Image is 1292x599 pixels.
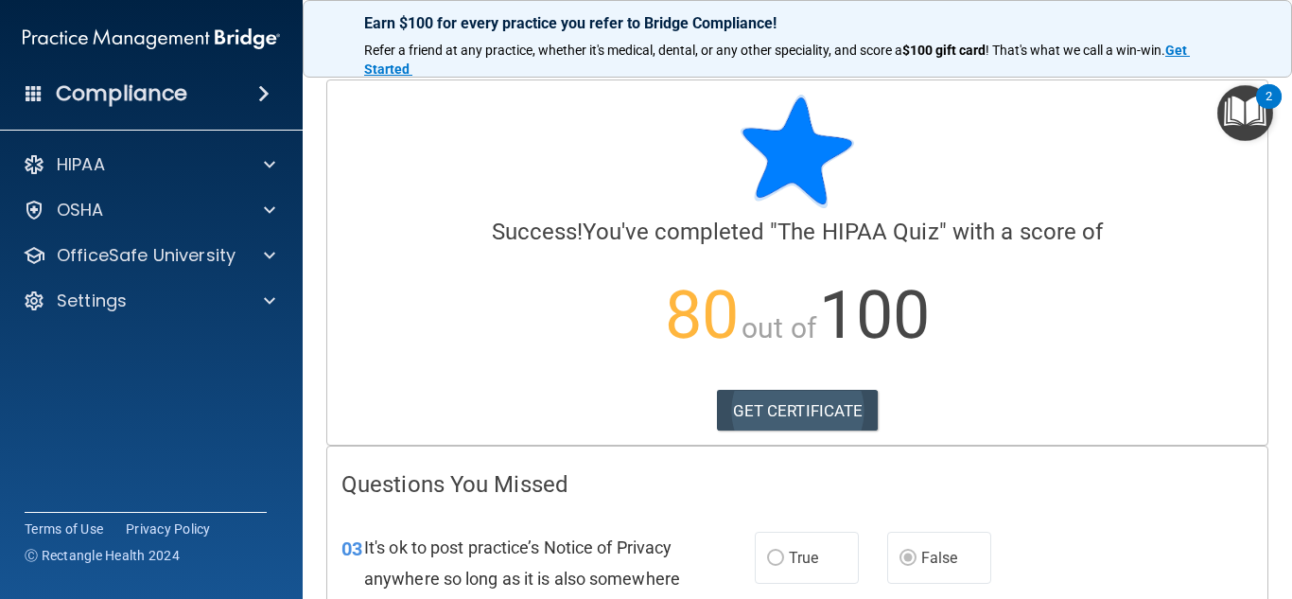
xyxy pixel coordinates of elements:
input: False [899,552,917,566]
span: True [789,549,818,567]
a: Terms of Use [25,520,103,538]
span: False [921,549,958,567]
p: HIPAA [57,153,105,176]
a: GET CERTIFICATE [717,390,879,432]
a: Privacy Policy [126,520,211,538]
p: Earn $100 for every practice you refer to Bridge Compliance! [364,14,1231,32]
a: OSHA [23,199,275,221]
span: out of [742,311,816,344]
strong: $100 gift card [902,43,986,58]
span: Success! [492,219,584,245]
img: blue-star-rounded.9d042014.png [741,95,854,208]
p: OSHA [57,199,104,221]
h4: Questions You Missed [341,472,1253,497]
a: Settings [23,290,275,312]
h4: Compliance [56,80,187,107]
button: Open Resource Center, 2 new notifications [1217,85,1273,141]
span: The HIPAA Quiz [777,219,938,245]
a: OfficeSafe University [23,244,275,267]
div: 2 [1266,97,1272,121]
span: 100 [819,276,930,354]
span: Ⓒ Rectangle Health 2024 [25,546,180,565]
p: OfficeSafe University [57,244,236,267]
input: True [767,552,784,566]
p: Settings [57,290,127,312]
img: PMB logo [23,20,280,58]
h4: You've completed " " with a score of [341,220,1253,244]
span: 03 [341,537,362,560]
span: 80 [665,276,739,354]
span: Refer a friend at any practice, whether it's medical, dental, or any other speciality, and score a [364,43,902,58]
a: Get Started [364,43,1190,77]
a: HIPAA [23,153,275,176]
span: ! That's what we call a win-win. [986,43,1165,58]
